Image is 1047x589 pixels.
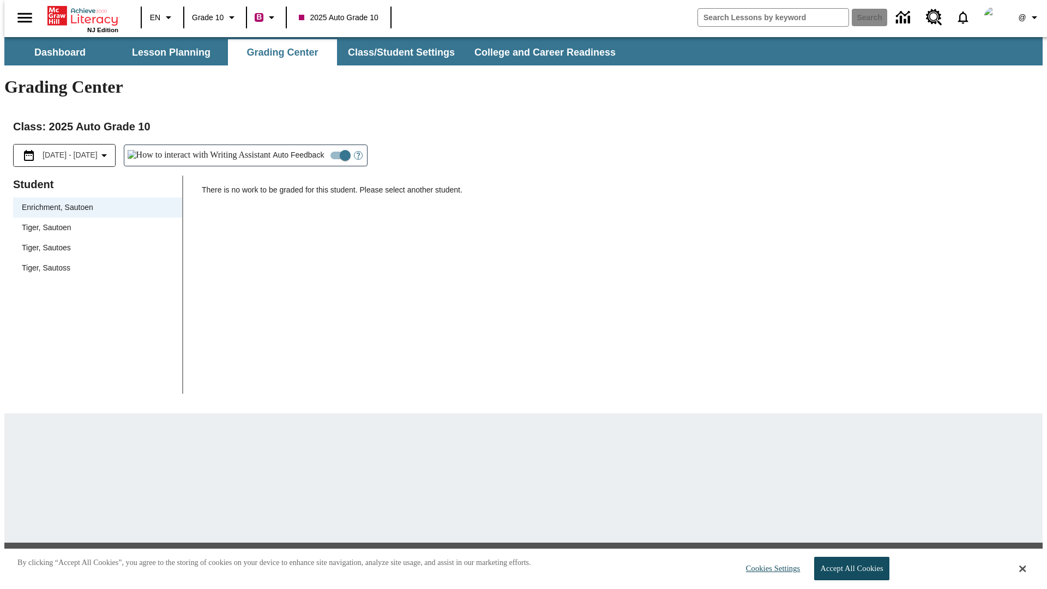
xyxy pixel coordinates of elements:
button: Class/Student Settings [339,39,464,65]
button: Grading Center [228,39,337,65]
input: search field [698,9,849,26]
span: Tiger, Sautoen [22,222,173,233]
h2: Class : 2025 Auto Grade 10 [13,118,1034,135]
span: Grade 10 [192,12,224,23]
div: SubNavbar [4,37,1043,65]
a: Home [47,5,118,27]
div: Tiger, Sautoen [13,218,182,238]
div: Tiger, Sautoss [13,258,182,278]
span: @ [1018,12,1026,23]
button: Close [1019,564,1026,574]
button: Lesson Planning [117,39,226,65]
div: SubNavbar [4,39,625,65]
div: Home [47,4,118,33]
p: Student [13,176,182,193]
span: NJ Edition [87,27,118,33]
span: B [256,10,262,24]
button: Profile/Settings [1012,8,1047,27]
span: Enrichment, Sautoen [22,202,173,213]
span: Tiger, Sautoss [22,262,173,274]
p: There is no work to be graded for this student. Please select another student. [202,184,1034,204]
span: EN [150,12,160,23]
span: Tiger, Sautoes [22,242,173,254]
button: Open side menu [9,2,41,34]
button: Language: EN, Select a language [145,8,180,27]
a: Data Center [889,3,919,33]
div: Enrichment, Sautoen [13,197,182,218]
div: Tiger, Sautoes [13,238,182,258]
button: Cookies Settings [736,557,804,580]
button: Boost Class color is violet red. Change class color [250,8,282,27]
span: Auto Feedback [273,149,324,161]
button: Grade: Grade 10, Select a grade [188,8,243,27]
h1: Grading Center [4,77,1043,97]
button: Select a new avatar [977,3,1012,32]
a: Resource Center, Will open in new tab [919,3,949,32]
p: By clicking “Accept All Cookies”, you agree to the storing of cookies on your device to enhance s... [17,557,531,568]
svg: Collapse Date Range Filter [98,149,111,162]
button: Open Help for Writing Assistant [350,145,367,166]
img: How to interact with Writing Assistant [128,150,271,161]
button: Accept All Cookies [814,557,889,580]
button: College and Career Readiness [466,39,624,65]
a: Notifications [949,3,977,32]
span: 2025 Auto Grade 10 [299,12,378,23]
img: Avatar [984,7,1006,28]
button: Dashboard [5,39,115,65]
span: [DATE] - [DATE] [43,149,98,161]
button: Select the date range menu item [18,149,111,162]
